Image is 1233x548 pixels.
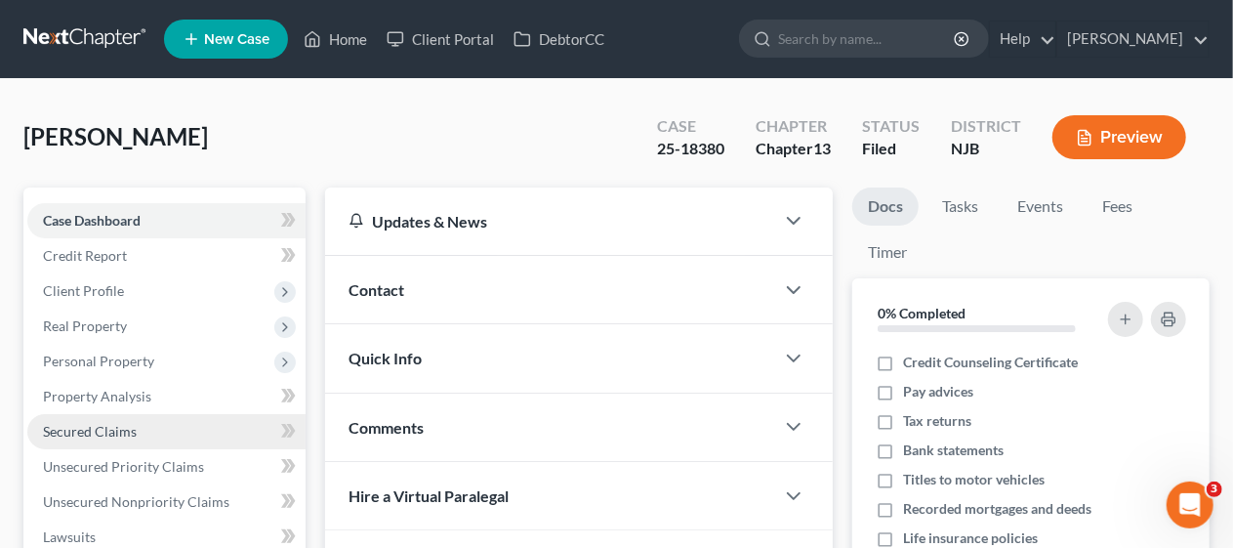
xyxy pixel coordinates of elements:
[43,212,141,229] span: Case Dashboard
[349,349,422,367] span: Quick Info
[903,353,1078,372] span: Credit Counseling Certificate
[756,115,831,138] div: Chapter
[43,247,127,264] span: Credit Report
[657,115,724,138] div: Case
[349,486,509,505] span: Hire a Virtual Paralegal
[1052,115,1186,159] button: Preview
[990,21,1055,57] a: Help
[756,138,831,160] div: Chapter
[27,449,306,485] a: Unsecured Priority Claims
[1002,188,1079,226] a: Events
[903,382,973,401] span: Pay advices
[1167,482,1213,528] iframe: Intercom live chat
[862,115,920,138] div: Status
[27,238,306,274] a: Credit Report
[43,423,137,440] span: Secured Claims
[27,414,306,449] a: Secured Claims
[43,317,127,334] span: Real Property
[349,280,404,299] span: Contact
[349,211,751,232] div: Updates & News
[926,188,994,226] a: Tasks
[1207,482,1222,497] span: 3
[903,499,1091,519] span: Recorded mortgages and deeds
[43,528,96,545] span: Lawsuits
[23,122,208,150] span: [PERSON_NAME]
[43,282,124,299] span: Client Profile
[903,470,1045,489] span: Titles to motor vehicles
[43,493,229,510] span: Unsecured Nonpriority Claims
[1087,188,1149,226] a: Fees
[349,418,424,437] span: Comments
[951,138,1021,160] div: NJB
[27,203,306,238] a: Case Dashboard
[27,485,306,520] a: Unsecured Nonpriority Claims
[903,411,971,431] span: Tax returns
[813,139,831,157] span: 13
[43,458,204,475] span: Unsecured Priority Claims
[27,379,306,414] a: Property Analysis
[878,305,966,321] strong: 0% Completed
[903,441,1004,460] span: Bank statements
[852,188,919,226] a: Docs
[43,353,154,369] span: Personal Property
[951,115,1021,138] div: District
[294,21,377,57] a: Home
[377,21,504,57] a: Client Portal
[657,138,724,160] div: 25-18380
[504,21,614,57] a: DebtorCC
[778,21,957,57] input: Search by name...
[43,388,151,404] span: Property Analysis
[903,528,1038,548] span: Life insurance policies
[852,233,923,272] a: Timer
[862,138,920,160] div: Filed
[204,32,269,47] span: New Case
[1057,21,1209,57] a: [PERSON_NAME]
